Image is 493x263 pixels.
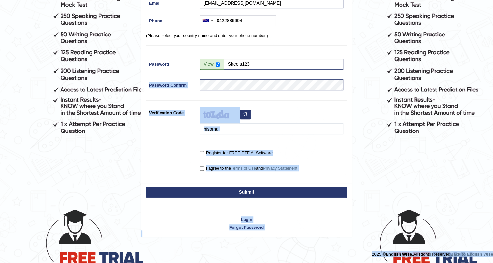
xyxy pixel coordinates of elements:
a: Back to English Wise [450,252,493,256]
input: Show/Hide Password [216,62,220,67]
label: Password Confirm [146,79,196,88]
a: Forgot Password [141,224,352,230]
label: Register for FREE PTE AI Software [200,150,273,156]
label: Password [146,59,196,67]
label: Phone [146,15,196,24]
input: I agree to theTerms of UseandPrivacy Statement. [200,166,204,171]
div: 2025 © All Rights Reserved [372,248,493,257]
a: Terms of Use [231,166,256,171]
div: Australia: +61 [200,15,215,26]
button: Submit [146,187,347,198]
a: Login [141,216,352,223]
strong: English Wise. [386,252,413,256]
input: Register for FREE PTE AI Software [200,151,204,155]
a: Privacy Statement [263,166,297,171]
p: (Please select your country name and enter your phone number.) [146,33,347,39]
label: I agree to the and . [200,165,299,172]
label: Verification Code [146,107,196,116]
input: +61 412 345 678 [200,15,276,26]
